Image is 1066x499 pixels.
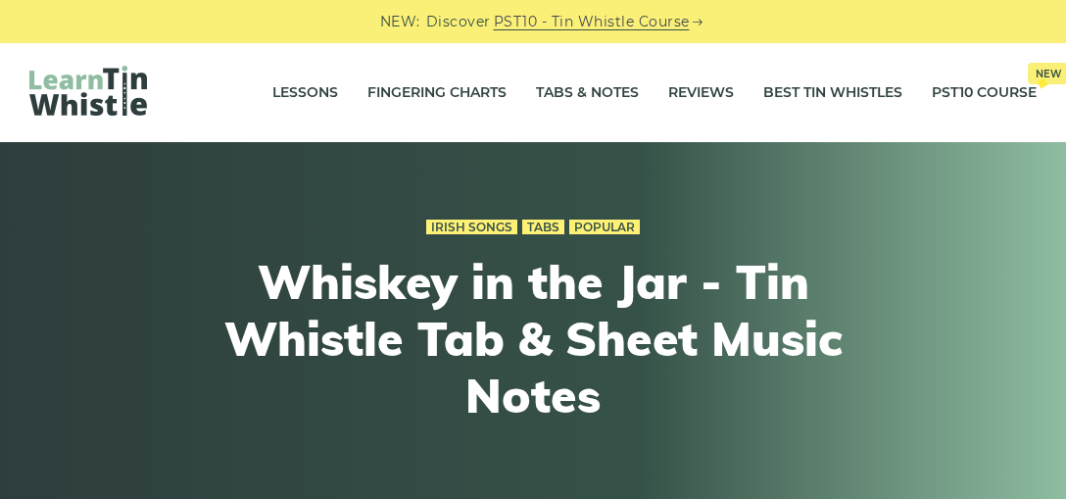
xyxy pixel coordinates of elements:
[522,220,564,235] a: Tabs
[932,69,1037,118] a: PST10 CourseNew
[29,66,147,116] img: LearnTinWhistle.com
[367,69,507,118] a: Fingering Charts
[536,69,639,118] a: Tabs & Notes
[668,69,734,118] a: Reviews
[763,69,902,118] a: Best Tin Whistles
[426,220,517,235] a: Irish Songs
[172,254,894,424] h1: Whiskey in the Jar - Tin Whistle Tab & Sheet Music Notes
[272,69,338,118] a: Lessons
[569,220,640,235] a: Popular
